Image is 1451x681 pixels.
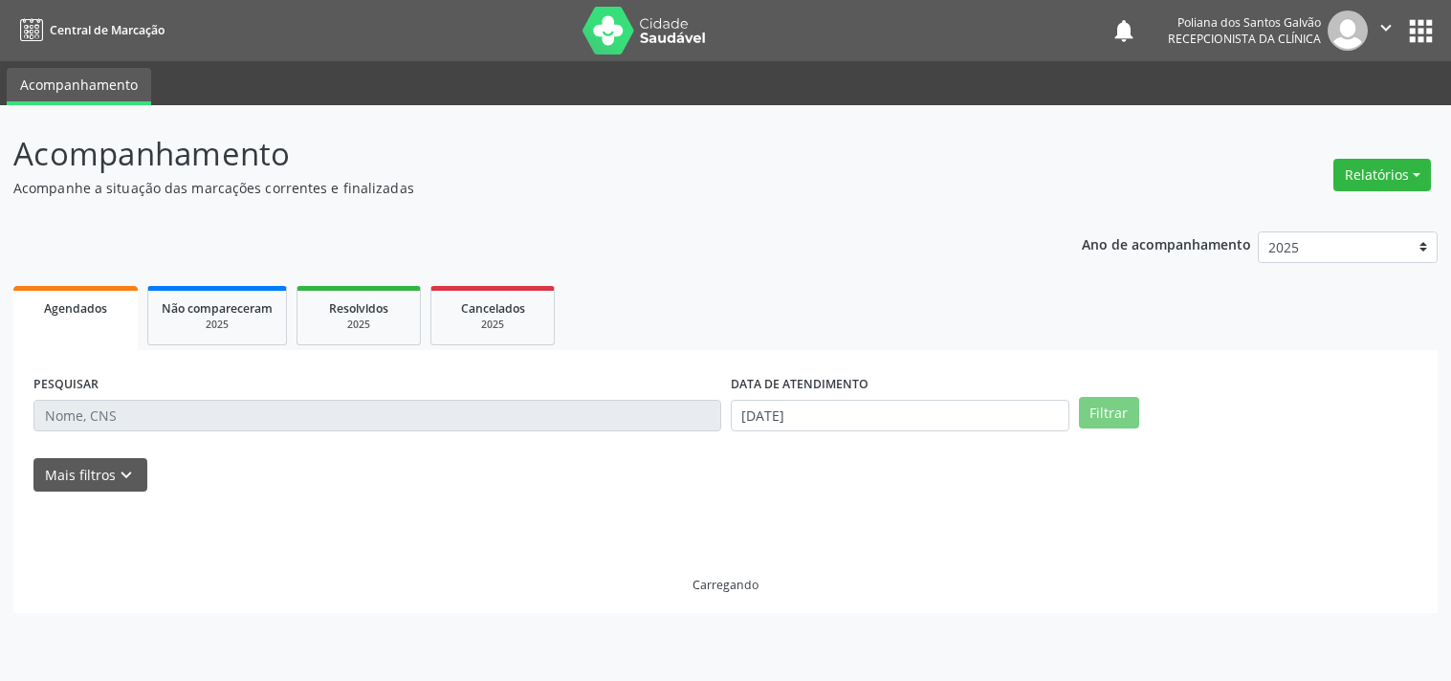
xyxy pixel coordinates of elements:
a: Central de Marcação [13,14,165,46]
div: Poliana dos Santos Galvão [1168,14,1321,31]
a: Acompanhamento [7,68,151,105]
span: Não compareceram [162,300,273,317]
label: DATA DE ATENDIMENTO [731,370,868,400]
img: img [1328,11,1368,51]
button: Mais filtroskeyboard_arrow_down [33,458,147,492]
input: Nome, CNS [33,400,721,432]
span: Agendados [44,300,107,317]
div: 2025 [311,318,407,332]
span: Recepcionista da clínica [1168,31,1321,47]
label: PESQUISAR [33,370,99,400]
input: Selecione um intervalo [731,400,1069,432]
div: Carregando [693,577,758,593]
button: Filtrar [1079,397,1139,429]
button: apps [1404,14,1438,48]
button:  [1368,11,1404,51]
span: Resolvidos [329,300,388,317]
i:  [1375,17,1396,38]
span: Central de Marcação [50,22,165,38]
p: Ano de acompanhamento [1082,231,1251,255]
div: 2025 [162,318,273,332]
p: Acompanhamento [13,130,1010,178]
p: Acompanhe a situação das marcações correntes e finalizadas [13,178,1010,198]
button: Relatórios [1333,159,1431,191]
button: notifications [1110,17,1137,44]
div: 2025 [445,318,540,332]
i: keyboard_arrow_down [116,465,137,486]
span: Cancelados [461,300,525,317]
